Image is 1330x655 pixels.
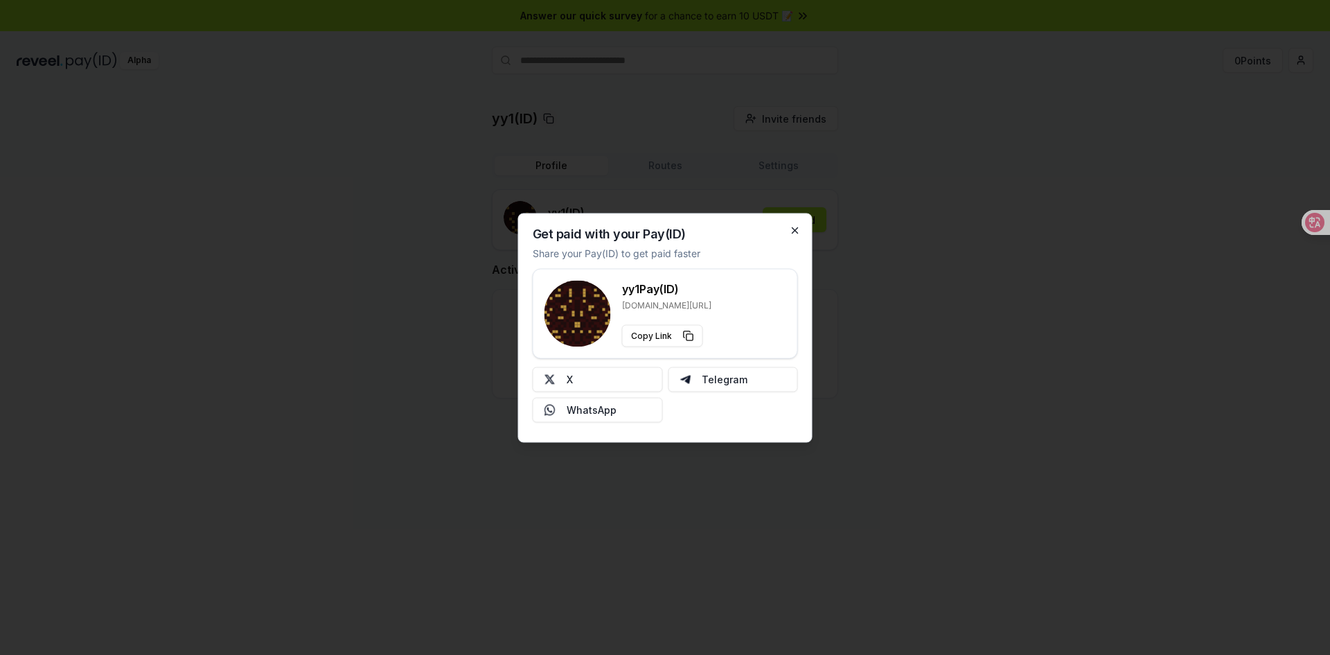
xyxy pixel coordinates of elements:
button: WhatsApp [533,397,663,422]
button: Telegram [668,367,798,392]
p: Share your Pay(ID) to get paid faster [533,245,700,260]
h2: Get paid with your Pay(ID) [533,227,686,240]
h3: yy1 Pay(ID) [622,280,711,297]
p: [DOMAIN_NAME][URL] [622,299,711,311]
button: X [533,367,663,392]
button: Copy Link [622,324,703,347]
img: Telegram [680,374,691,385]
img: Whatsapp [544,404,556,415]
img: X [544,374,556,385]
